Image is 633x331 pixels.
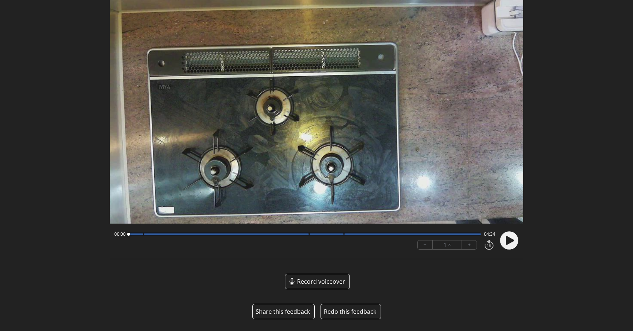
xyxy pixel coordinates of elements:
[285,274,350,289] a: Record voiceover
[297,277,345,286] span: Record voiceover
[433,240,462,249] div: 1 ×
[418,240,433,249] button: −
[484,231,495,237] span: 04:34
[462,240,477,249] button: +
[114,231,126,237] span: 00:00
[256,307,310,316] button: Share this feedback
[321,304,381,319] button: Redo this feedback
